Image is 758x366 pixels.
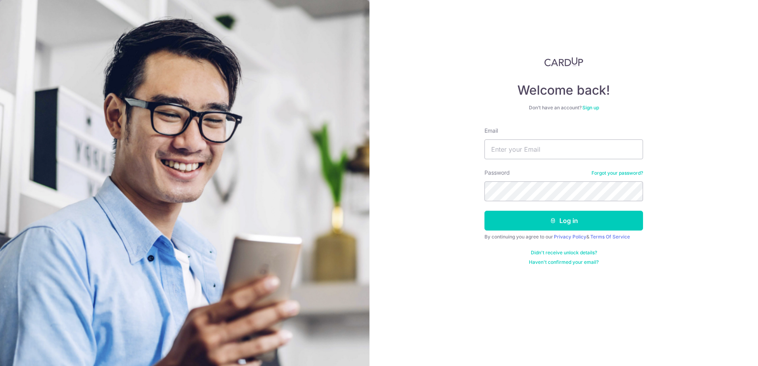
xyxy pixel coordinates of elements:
[484,234,643,240] div: By continuing you agree to our &
[554,234,586,240] a: Privacy Policy
[590,234,630,240] a: Terms Of Service
[529,259,599,265] a: Haven't confirmed your email?
[582,105,599,111] a: Sign up
[484,105,643,111] div: Don’t have an account?
[484,82,643,98] h4: Welcome back!
[484,139,643,159] input: Enter your Email
[544,57,583,67] img: CardUp Logo
[484,211,643,231] button: Log in
[484,127,498,135] label: Email
[531,250,597,256] a: Didn't receive unlock details?
[484,169,510,177] label: Password
[591,170,643,176] a: Forgot your password?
